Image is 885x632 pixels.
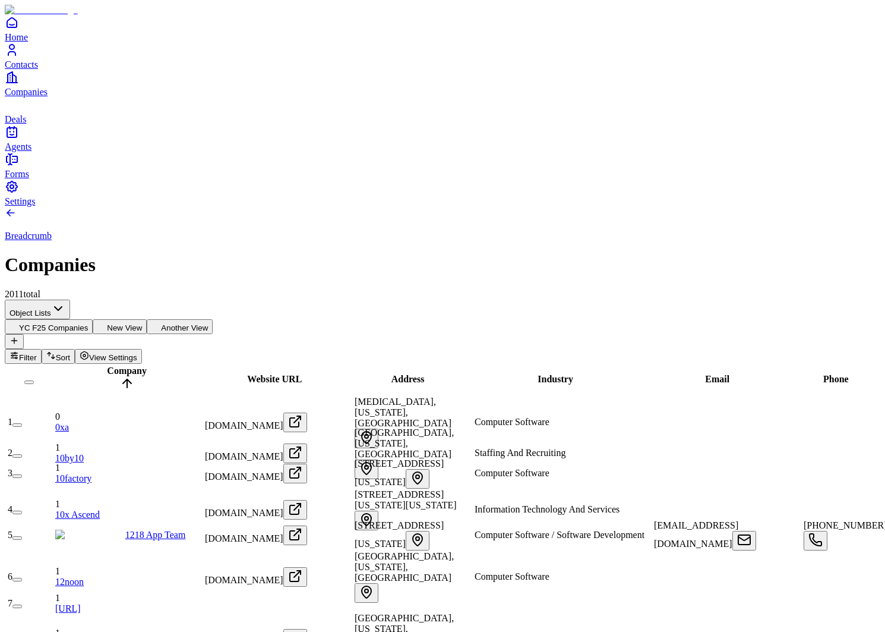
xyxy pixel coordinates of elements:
[5,180,880,206] a: Settings
[475,571,549,581] span: Computer Software
[56,353,70,362] span: Sort
[8,598,12,608] span: 7
[8,571,12,581] span: 6
[355,489,457,510] span: [STREET_ADDRESS][US_STATE][US_STATE]
[5,59,38,70] span: Contacts
[283,464,307,483] button: Open
[5,142,31,152] span: Agents
[5,32,28,42] span: Home
[55,577,84,587] a: 12noon
[5,169,29,179] span: Forms
[5,196,36,206] span: Settings
[355,520,444,549] span: [STREET_ADDRESS][US_STATE]
[5,43,880,70] a: Contacts
[5,319,93,334] button: YC F25 Companies
[5,15,880,42] a: Home
[355,458,444,487] span: [STREET_ADDRESS][US_STATE]
[107,366,147,376] span: Company
[5,152,880,179] a: Forms
[475,530,644,540] span: Computer Software / Software Development
[406,469,429,489] button: Open
[705,374,729,384] span: Email
[55,411,203,422] div: 0
[205,420,283,430] span: [DOMAIN_NAME]
[355,397,451,428] span: [MEDICAL_DATA], [US_STATE], [GEOGRAPHIC_DATA]
[732,531,756,551] button: Open
[55,499,203,510] div: 1
[391,374,425,384] span: Address
[75,349,142,364] button: View Settings
[55,593,203,603] div: 1
[5,254,880,276] h1: Companies
[283,413,307,432] button: Open
[55,510,100,520] a: 10x Ascend
[355,511,378,530] button: Open
[247,374,302,384] span: Website URL
[8,504,12,514] span: 4
[8,530,12,540] span: 5
[42,349,75,364] button: Sort
[283,500,307,520] button: Open
[538,374,573,384] span: Industry
[283,526,307,545] button: Open
[55,566,203,577] div: 1
[55,530,125,540] img: 1218 App Team
[5,289,880,300] div: 2011 total
[5,98,880,124] a: deals
[205,451,283,461] span: [DOMAIN_NAME]
[147,319,213,334] button: Another View
[8,448,12,458] span: 2
[5,87,48,97] span: Companies
[355,427,454,459] span: [GEOGRAPHIC_DATA], [US_STATE], [GEOGRAPHIC_DATA]
[5,5,78,15] img: Item Brain Logo
[205,508,283,518] span: [DOMAIN_NAME]
[55,473,91,483] a: 10factory
[406,531,429,551] button: Open
[55,442,203,453] div: 1
[205,575,283,585] span: [DOMAIN_NAME]
[475,448,565,458] span: Staffing And Recruiting
[55,463,203,473] div: 1
[125,530,186,540] a: 1218 App Team
[5,231,880,241] p: Breadcrumb
[475,468,549,478] span: Computer Software
[283,567,307,587] button: Open
[475,504,619,514] span: Information Technology And Services
[89,353,137,362] span: View Settings
[804,531,827,551] button: Open
[283,444,307,463] button: Open
[205,471,283,482] span: [DOMAIN_NAME]
[5,210,880,241] a: Breadcrumb
[8,468,12,478] span: 3
[5,70,880,97] a: Companies
[93,319,147,334] button: New View
[5,114,26,124] span: Deals
[8,417,12,427] span: 1
[5,349,42,364] button: Filter
[654,520,738,549] span: [EMAIL_ADDRESS][DOMAIN_NAME]
[205,533,283,543] span: [DOMAIN_NAME]
[475,417,549,427] span: Computer Software
[55,453,84,463] a: 10by10
[355,551,454,583] span: [GEOGRAPHIC_DATA], [US_STATE], [GEOGRAPHIC_DATA]
[823,374,849,384] span: Phone
[5,125,880,152] a: Agents
[19,353,37,362] span: Filter
[55,603,81,614] a: [URL]
[55,422,69,432] a: 0xa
